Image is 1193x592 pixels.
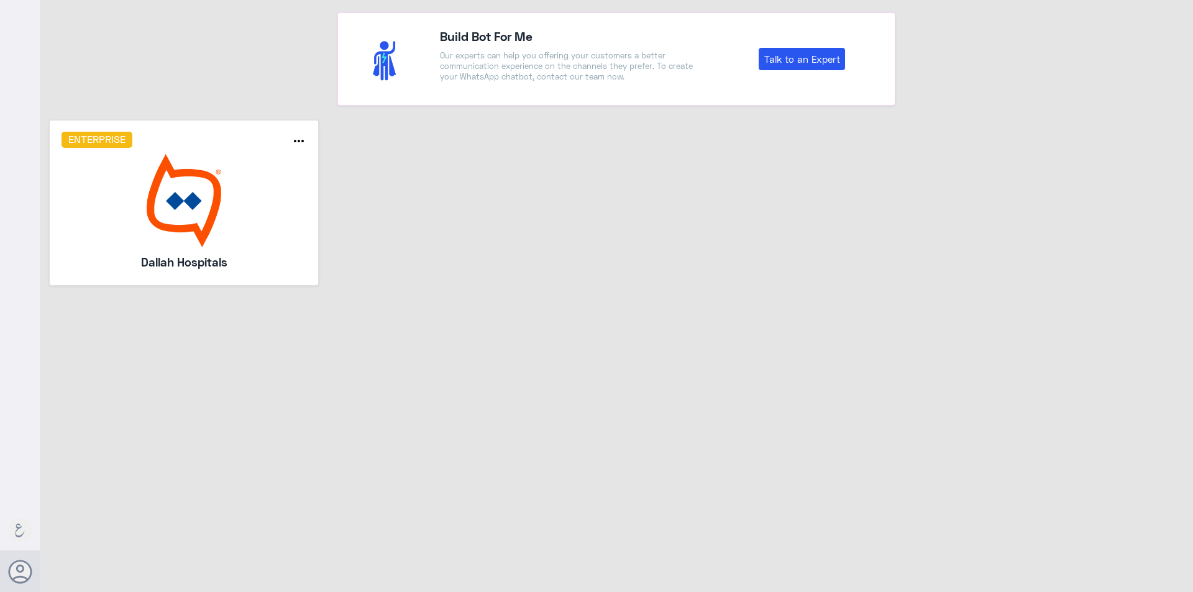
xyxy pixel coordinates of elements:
[291,134,306,152] button: more_horiz
[291,134,306,148] i: more_horiz
[440,50,700,82] p: Our experts can help you offering your customers a better communication experience on the channel...
[62,132,133,148] h6: Enterprise
[440,27,700,45] h4: Build Bot For Me
[94,253,273,271] h5: Dallah Hospitals
[62,154,307,247] img: bot image
[8,560,32,583] button: Avatar
[759,48,845,70] a: Talk to an Expert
